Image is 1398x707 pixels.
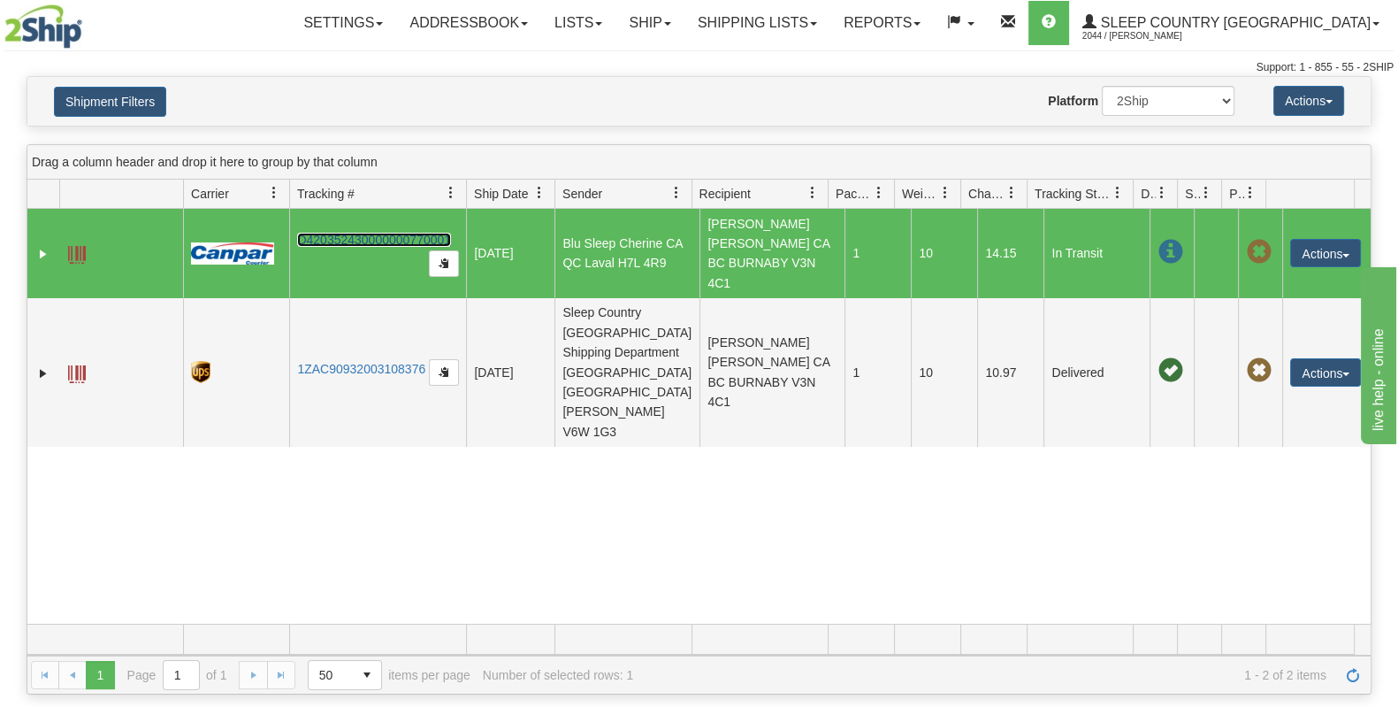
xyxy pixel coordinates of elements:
a: Shipping lists [684,1,830,45]
button: Copy to clipboard [429,359,459,386]
span: Shipment Issues [1185,185,1200,203]
td: In Transit [1043,209,1150,298]
span: Carrier [191,185,229,203]
a: Lists [541,1,615,45]
a: Ship Date filter column settings [524,178,554,208]
span: Page 1 [86,661,114,689]
div: Support: 1 - 855 - 55 - 2SHIP [4,60,1394,75]
a: Reports [830,1,934,45]
span: Pickup Not Assigned [1246,358,1271,383]
span: 50 [319,666,342,684]
span: Ship Date [474,185,528,203]
a: Addressbook [396,1,541,45]
img: logo2044.jpg [4,4,82,49]
button: Shipment Filters [54,87,166,117]
a: Sleep Country [GEOGRAPHIC_DATA] 2044 / [PERSON_NAME] [1069,1,1393,45]
span: Page sizes drop down [308,660,382,690]
td: 14.15 [977,209,1043,298]
label: Platform [1048,92,1098,110]
a: D420352430000000770001 [297,233,451,247]
a: Ship [615,1,684,45]
a: Weight filter column settings [930,178,960,208]
td: Delivered [1043,298,1150,447]
a: Expand [34,365,52,382]
td: Sleep Country [GEOGRAPHIC_DATA] Shipping Department [GEOGRAPHIC_DATA] [GEOGRAPHIC_DATA][PERSON_NA... [554,298,699,447]
span: In Transit [1157,240,1182,265]
span: Sender [562,185,602,203]
a: Label [68,238,86,266]
span: Recipient [699,185,751,203]
span: Sleep Country [GEOGRAPHIC_DATA] [1096,15,1371,30]
span: Charge [968,185,1005,203]
a: Packages filter column settings [864,178,894,208]
td: 10.97 [977,298,1043,447]
input: Page 1 [164,661,199,689]
a: 1ZAC90932003108376 [297,362,425,376]
a: Tracking Status filter column settings [1103,178,1133,208]
span: Pickup Status [1229,185,1244,203]
a: Shipment Issues filter column settings [1191,178,1221,208]
div: grid grouping header [27,145,1371,180]
td: 1 [844,209,911,298]
span: Pickup Not Assigned [1246,240,1271,265]
td: 1 [844,298,911,447]
span: Packages [836,185,873,203]
button: Actions [1290,239,1361,267]
a: Refresh [1339,661,1367,689]
button: Actions [1290,358,1361,387]
td: [DATE] [466,298,554,447]
div: Number of selected rows: 1 [483,668,633,682]
a: Delivery Status filter column settings [1147,178,1177,208]
span: items per page [308,660,470,690]
span: Tracking Status [1035,185,1112,203]
a: Expand [34,245,52,263]
td: [DATE] [466,209,554,298]
td: Blu Sleep Cherine CA QC Laval H7L 4R9 [554,209,699,298]
button: Actions [1273,86,1344,116]
a: Charge filter column settings [997,178,1027,208]
a: Pickup Status filter column settings [1235,178,1265,208]
a: Tracking # filter column settings [436,178,466,208]
a: Recipient filter column settings [798,178,828,208]
span: On time [1157,358,1182,383]
iframe: chat widget [1357,263,1396,443]
td: [PERSON_NAME] [PERSON_NAME] CA BC BURNABY V3N 4C1 [699,209,844,298]
td: [PERSON_NAME] [PERSON_NAME] CA BC BURNABY V3N 4C1 [699,298,844,447]
a: Label [68,357,86,386]
td: 10 [911,298,977,447]
a: Carrier filter column settings [259,178,289,208]
span: Delivery Status [1141,185,1156,203]
span: Page of 1 [127,660,227,690]
div: live help - online [13,11,164,32]
button: Copy to clipboard [429,250,459,277]
img: 8 - UPS [191,361,210,383]
span: 2044 / [PERSON_NAME] [1082,27,1215,45]
span: Weight [902,185,939,203]
img: 14 - Canpar [191,242,274,265]
span: select [353,661,381,689]
span: Tracking # [297,185,355,203]
a: Sender filter column settings [661,178,691,208]
span: 1 - 2 of 2 items [646,668,1326,682]
td: 10 [911,209,977,298]
a: Settings [290,1,396,45]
